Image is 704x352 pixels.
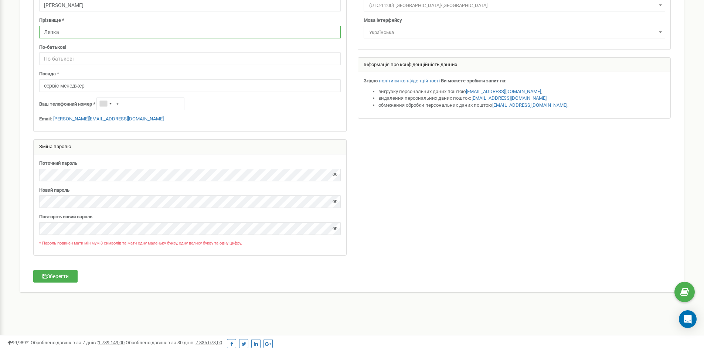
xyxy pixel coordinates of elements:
[39,17,64,24] label: Прізвище *
[364,17,402,24] label: Мова інтерфейсу
[378,95,665,102] li: видалення персональних даних поштою ,
[96,98,184,110] input: +1-800-555-55-55
[39,71,59,78] label: Посада *
[39,187,69,194] label: Новий пароль
[39,213,92,221] label: Повторіть новий пароль
[472,95,547,101] a: [EMAIL_ADDRESS][DOMAIN_NAME]
[39,101,95,108] label: Ваш телефонний номер *
[366,0,663,11] span: (UTC-11:00) Pacific/Midway
[39,52,341,65] input: По-батькові
[39,240,341,246] p: * Пароль повинен мати мінімум 8 символів та мати одну маленьку букву, одну велику букву та одну ц...
[33,270,78,283] button: Зберегти
[366,27,663,38] span: Українська
[378,88,665,95] li: вигрузку персональних даних поштою ,
[31,340,125,345] span: Оброблено дзвінків за 7 днів :
[34,140,346,154] div: Зміна паролю
[466,89,541,94] a: [EMAIL_ADDRESS][DOMAIN_NAME]
[358,58,671,72] div: Інформація про конфіденційність данних
[379,78,440,83] a: політики конфіденційності
[195,340,222,345] u: 7 835 073,00
[492,102,567,108] a: [EMAIL_ADDRESS][DOMAIN_NAME]
[679,310,697,328] div: Open Intercom Messenger
[441,78,507,83] strong: Ви можете зробити запит на:
[378,102,665,109] li: обмеження обробки персональних даних поштою .
[39,44,66,51] label: По-батькові
[364,26,665,38] span: Українська
[39,79,341,92] input: Посада
[39,116,52,122] strong: Email:
[53,116,164,122] a: [PERSON_NAME][EMAIL_ADDRESS][DOMAIN_NAME]
[97,98,114,110] div: Telephone country code
[39,160,77,167] label: Поточний пароль
[364,78,378,83] strong: Згідно
[7,340,30,345] span: 99,989%
[98,340,125,345] u: 1 739 149,00
[39,26,341,38] input: Прізвище
[126,340,222,345] span: Оброблено дзвінків за 30 днів :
